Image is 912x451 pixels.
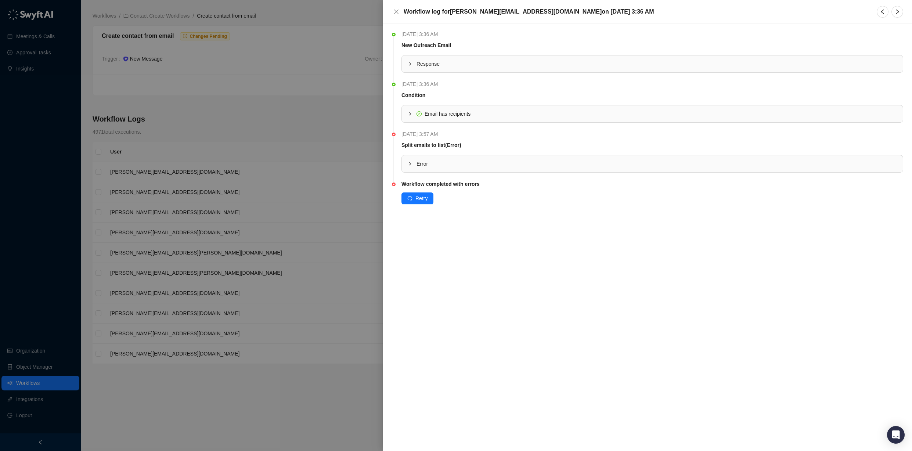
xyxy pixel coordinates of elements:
[404,7,654,16] h5: Workflow log for [PERSON_NAME][EMAIL_ADDRESS][DOMAIN_NAME] on [DATE] 3:36 AM
[401,30,441,38] span: [DATE] 3:36 AM
[408,62,412,66] span: collapsed
[408,162,412,166] span: collapsed
[401,181,480,187] strong: Workflow completed with errors
[392,7,401,16] button: Close
[401,92,425,98] strong: Condition
[401,130,441,138] span: [DATE] 3:57 AM
[401,80,441,88] span: [DATE] 3:36 AM
[408,112,412,116] span: collapsed
[401,142,461,148] strong: Split emails to list (Error)
[880,9,886,15] span: left
[415,194,428,202] span: Retry
[417,160,897,168] span: Error
[417,60,897,68] span: Response
[887,426,905,444] div: Open Intercom Messenger
[425,111,471,117] span: Email has recipients
[401,42,451,48] strong: New Outreach Email
[407,196,412,201] span: redo
[393,9,399,15] span: close
[401,192,433,204] button: Retry
[417,111,422,116] span: check-circle
[894,9,900,15] span: right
